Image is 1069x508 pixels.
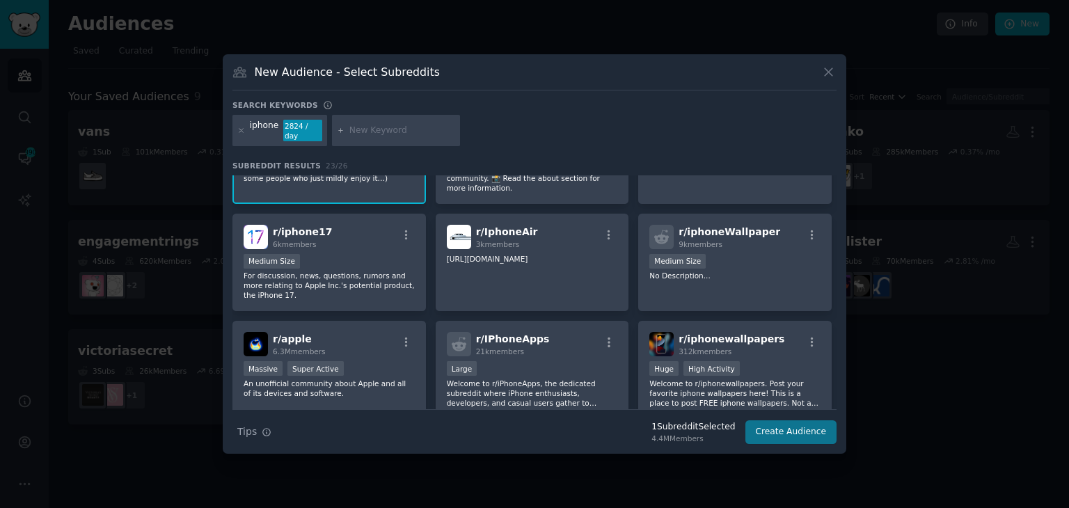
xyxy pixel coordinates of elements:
span: 21k members [476,347,524,356]
p: [URL][DOMAIN_NAME] [447,254,618,264]
span: 312k members [679,347,731,356]
input: New Keyword [349,125,455,137]
span: r/ IphoneAir [476,226,538,237]
p: Welcome to our iPhone photography community. 📸 Read the about section for more information. [447,164,618,193]
div: 2824 / day [283,120,322,142]
p: Welcome to r/iphonewallpapers. Post your favorite iphone wallpapers here! This is a place to post... [649,379,821,408]
div: Massive [244,361,283,376]
span: r/ IPhoneApps [476,333,550,344]
span: r/ iphone17 [273,226,332,237]
img: IphoneAir [447,225,471,249]
button: Tips [232,420,276,444]
button: Create Audience [745,420,837,444]
div: iphone [250,120,279,142]
div: 4.4M Members [651,434,735,443]
span: Tips [237,424,257,439]
div: Large [447,361,477,376]
div: High Activity [683,361,740,376]
img: iphone17 [244,225,268,249]
span: 9k members [679,240,722,248]
span: r/ iphoneWallpaper [679,226,780,237]
div: 1 Subreddit Selected [651,421,735,434]
img: iphonewallpapers [649,332,674,356]
div: Super Active [287,361,344,376]
span: r/ iphonewallpapers [679,333,784,344]
span: 6k members [273,240,317,248]
img: apple [244,332,268,356]
span: r/ apple [273,333,312,344]
h3: New Audience - Select Subreddits [255,65,440,79]
p: No Description... [649,271,821,280]
p: For discussion, news, questions, rumors and more relating to Apple Inc.'s potential product, the ... [244,271,415,300]
span: 23 / 26 [326,161,348,170]
h3: Search keywords [232,100,318,110]
p: Welcome to r/iPhoneApps, the dedicated subreddit where iPhone enthusiasts, developers, and casual... [447,379,618,408]
div: Medium Size [244,254,300,269]
span: Subreddit Results [232,161,321,170]
div: Huge [649,361,679,376]
p: An unofficial community about Apple and all of its devices and software. [244,379,415,398]
span: 3k members [476,240,520,248]
div: Medium Size [649,254,706,269]
span: 6.3M members [273,347,326,356]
